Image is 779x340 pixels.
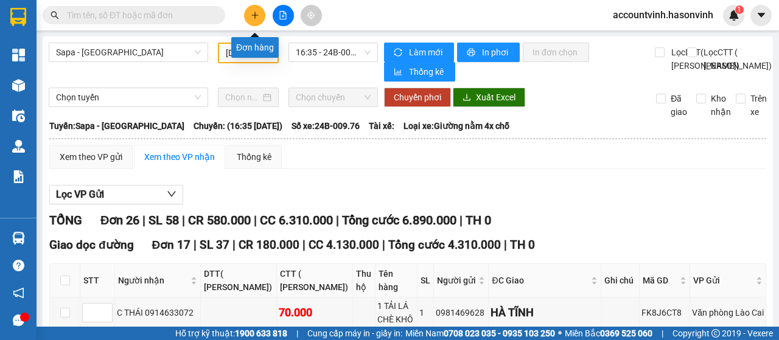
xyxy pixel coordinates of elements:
span: caret-down [756,10,767,21]
span: file-add [279,11,287,19]
span: Đã giao [666,92,692,119]
span: | [182,213,185,227]
div: 0981469628 [436,306,486,319]
span: | [302,238,306,252]
span: Lọc DTT( [PERSON_NAME]) [666,46,741,72]
div: Văn phòng Lào Cai [692,306,764,319]
span: | [459,213,463,227]
span: Chọn tuyến [56,88,201,106]
span: Tài xế: [369,119,394,133]
img: icon-new-feature [728,10,739,21]
span: Hỗ trợ kỹ thuật: [175,327,287,340]
span: accountvinh.hasonvinh [603,7,723,23]
span: 16:35 - 24B-009.76 [296,43,370,61]
button: In đơn chọn [523,43,589,62]
div: HÀ TĨNH [491,304,598,321]
span: TỔNG [49,213,82,227]
button: downloadXuất Excel [453,88,525,107]
span: | [504,238,507,252]
span: | [254,213,257,227]
input: 27/08/2022 [226,46,260,60]
div: Xem theo VP gửi [60,150,122,164]
strong: 1900 633 818 [235,328,287,338]
span: CC 4.130.000 [309,238,379,252]
img: warehouse-icon [12,232,25,245]
input: Tìm tên, số ĐT hoặc mã đơn [67,9,211,22]
sup: 1 [735,5,744,14]
span: VP Gửi [693,274,753,287]
div: Xem theo VP nhận [144,150,215,164]
span: CR 180.000 [239,238,299,252]
span: ⚪️ [558,331,562,336]
span: question-circle [13,260,24,271]
img: solution-icon [12,170,25,183]
span: Người gửi [437,274,476,287]
th: Thu hộ [353,264,376,297]
span: Xuất Excel [476,91,515,104]
span: notification [13,287,24,299]
span: plus [251,11,259,19]
span: bar-chart [394,68,404,77]
th: CTT ( [PERSON_NAME]) [277,264,353,297]
span: Làm mới [409,46,444,59]
span: | [194,238,197,252]
span: Lọc VP Gửi [56,187,104,202]
span: TH 0 [466,213,491,227]
span: download [463,93,471,103]
span: Trên xe [746,92,772,119]
th: Tên hàng [376,264,418,297]
span: aim [307,11,315,19]
span: | [142,213,145,227]
button: file-add [273,5,294,26]
img: warehouse-icon [12,109,25,122]
span: Chọn chuyến [296,88,370,106]
div: 1 [419,306,431,319]
div: C THÁI 0914633072 [117,306,198,319]
span: | [296,327,298,340]
span: printer [467,48,477,58]
span: | [662,327,663,340]
img: warehouse-icon [12,140,25,153]
span: Tổng cước 6.890.000 [342,213,456,227]
span: Kho nhận [706,92,736,119]
span: In phơi [482,46,510,59]
span: Lọc CTT ( [PERSON_NAME]) [699,46,774,72]
td: Văn phòng Lào Cai [690,297,766,328]
span: Loại xe: Giường nằm 4x chỗ [403,119,509,133]
span: 1 [737,5,741,14]
span: Giao dọc đường [49,238,134,252]
span: Đơn 26 [100,213,139,227]
button: printerIn phơi [457,43,520,62]
span: message [13,314,24,326]
span: Đơn 17 [152,238,191,252]
span: down [167,189,176,199]
span: Tổng cước 4.310.000 [388,238,501,252]
span: Miền Nam [405,327,555,340]
span: | [232,238,236,252]
b: Tuyến: Sapa - [GEOGRAPHIC_DATA] [49,121,184,131]
div: Thống kê [237,150,271,164]
span: copyright [711,329,720,338]
span: | [382,238,385,252]
span: Người nhận [118,274,188,287]
img: dashboard-icon [12,49,25,61]
span: search [51,11,59,19]
button: bar-chartThống kê [384,62,455,82]
span: Thống kê [409,65,445,78]
span: SL 37 [200,238,229,252]
span: sync [394,48,404,58]
span: TH 0 [510,238,535,252]
input: Chọn ngày [225,91,260,104]
div: 70.000 [279,304,351,321]
span: Mã GD [643,274,677,287]
button: syncLàm mới [384,43,454,62]
span: CC 6.310.000 [260,213,333,227]
strong: 0369 525 060 [600,328,652,338]
th: SL [417,264,434,297]
span: Số xe: 24B-009.76 [292,119,360,133]
span: Chuyến: (16:35 [DATE]) [194,119,282,133]
span: ĐC Giao [492,274,588,287]
span: Miền Bắc [565,327,652,340]
span: SL 58 [148,213,179,227]
button: Chuyển phơi [384,88,451,107]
